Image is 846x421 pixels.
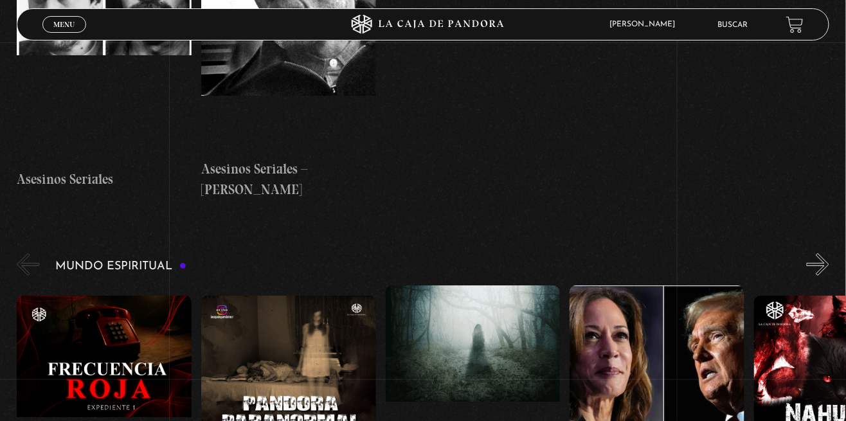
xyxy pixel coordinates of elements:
span: Cerrar [50,31,80,40]
span: [PERSON_NAME] [604,21,688,28]
button: Previous [17,253,39,276]
h3: Mundo Espiritual [55,260,186,273]
a: View your shopping cart [786,16,804,33]
span: Menu [53,21,75,28]
a: Buscar [717,21,748,29]
button: Next [807,253,829,276]
h4: Asesinos Seriales – [PERSON_NAME] [201,159,376,199]
h4: Asesinos Seriales [17,169,192,190]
